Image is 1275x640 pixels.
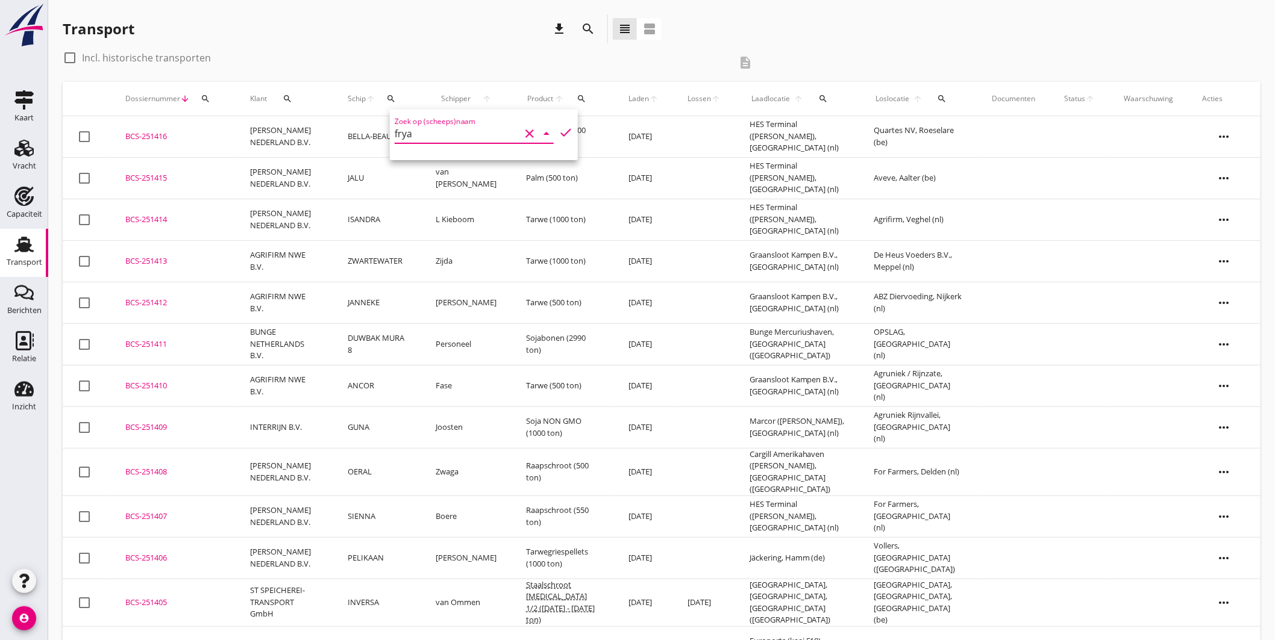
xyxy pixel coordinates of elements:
td: Cargill Amerikahaven ([PERSON_NAME]), [GEOGRAPHIC_DATA] ([GEOGRAPHIC_DATA]) [735,448,859,496]
td: AGRIFIRM NWE B.V. [236,240,333,282]
i: more_horiz [1208,328,1241,361]
td: Fase [421,365,512,406]
div: BCS-251405 [125,597,221,609]
div: BCS-251411 [125,338,221,350]
td: HES Terminal ([PERSON_NAME]), [GEOGRAPHIC_DATA] (nl) [735,199,859,240]
td: [DATE] [614,496,673,537]
div: Waarschuwing [1124,93,1174,104]
i: account_circle [12,606,36,630]
img: logo-small.a267ee39.svg [2,3,46,48]
i: arrow_upward [911,94,924,104]
td: BELLA-BEAU [333,116,421,158]
td: Graansloot Kampen B.V., [GEOGRAPHIC_DATA] (nl) [735,240,859,282]
div: BCS-251414 [125,214,221,226]
span: Laden [628,93,649,104]
i: more_horiz [1208,120,1241,154]
td: [PERSON_NAME] NEDERLAND B.V. [236,448,333,496]
i: more_horiz [1208,369,1241,403]
td: [DATE] [614,537,673,579]
td: OERAL [333,448,421,496]
div: BCS-251409 [125,421,221,433]
span: Dossiernummer [125,93,180,104]
td: De Heus Voeders B.V., Meppel (nl) [859,240,978,282]
td: Zwaga [421,448,512,496]
div: Kaart [14,114,34,122]
i: search [581,22,595,36]
td: Aveve, Aalter (be) [859,157,978,199]
span: Schip [348,93,366,104]
i: more_horiz [1208,541,1241,575]
td: Graansloot Kampen B.V., [GEOGRAPHIC_DATA] (nl) [735,282,859,323]
label: Incl. historische transporten [82,52,211,64]
i: arrow_upward [477,94,498,104]
td: ST SPEICHEREI-TRANSPORT GmbH [236,579,333,626]
div: BCS-251406 [125,552,221,564]
td: [PERSON_NAME] NEDERLAND B.V. [236,116,333,158]
td: [PERSON_NAME] NEDERLAND B.V. [236,157,333,199]
td: [DATE] [614,579,673,626]
div: Inzicht [12,403,36,411]
div: Transport [7,258,42,266]
td: Soja NON GMO (1000 ton) [512,406,614,448]
td: Agrifirm, Veghel (nl) [859,199,978,240]
i: view_agenda [642,22,657,36]
i: view_headline [618,22,632,36]
td: van [PERSON_NAME] [421,157,512,199]
i: clear [522,126,537,141]
div: Capaciteit [7,210,42,218]
span: Product [527,93,554,104]
i: search [386,94,396,104]
td: ABZ Diervoeding, Nijkerk (nl) [859,282,978,323]
td: PELIKAAN [333,537,421,579]
td: HES Terminal ([PERSON_NAME]), [GEOGRAPHIC_DATA] (nl) [735,116,859,158]
span: Loslocatie [874,93,911,104]
td: Quartes NV, Roeselare (be) [859,116,978,158]
div: BCS-251416 [125,131,221,143]
td: [DATE] [614,157,673,199]
i: arrow_upward [649,94,659,104]
i: more_horiz [1208,203,1241,237]
div: BCS-251412 [125,297,221,309]
td: JALU [333,157,421,199]
td: [DATE] [614,323,673,365]
div: Documenten [992,93,1036,104]
div: BCS-251415 [125,172,221,184]
i: arrow_upward [792,94,806,104]
td: [PERSON_NAME] [421,537,512,579]
span: Schipper [436,93,477,104]
td: [PERSON_NAME] NEDERLAND B.V. [236,199,333,240]
i: search [577,94,586,104]
td: L Kieboom [421,199,512,240]
span: Staalschroot [MEDICAL_DATA] 1/2 ([DATE] - [DATE] ton) [527,579,595,626]
td: Raapschroot (500 ton) [512,448,614,496]
i: arrow_downward [180,94,190,104]
td: Tarwe (1000 ton) [512,199,614,240]
td: [DATE] [614,448,673,496]
td: [DATE] [614,116,673,158]
i: search [818,94,828,104]
td: AGRIFIRM NWE B.V. [236,282,333,323]
td: [DATE] [614,365,673,406]
td: Raapschroot (550 ton) [512,496,614,537]
i: arrow_upward [1086,94,1095,104]
i: arrow_upward [554,94,565,104]
div: Acties [1203,93,1246,104]
td: Boere [421,496,512,537]
i: search [283,94,293,104]
td: AGRIFIRM NWE B.V. [236,365,333,406]
td: Graansloot Kampen B.V., [GEOGRAPHIC_DATA] (nl) [735,365,859,406]
td: INTERRIJN B.V. [236,406,333,448]
td: OPSLAG, [GEOGRAPHIC_DATA] (nl) [859,323,978,365]
td: [DATE] [614,199,673,240]
i: arrow_upward [366,94,375,104]
td: HES Terminal ([PERSON_NAME]), [GEOGRAPHIC_DATA] (nl) [735,496,859,537]
td: Vollers, [GEOGRAPHIC_DATA] ([GEOGRAPHIC_DATA]) [859,537,978,579]
td: Tarwe (500 ton) [512,365,614,406]
div: BCS-251407 [125,511,221,523]
div: BCS-251410 [125,380,221,392]
td: Tarwegriespellets (1000 ton) [512,537,614,579]
span: Status [1065,93,1086,104]
i: search [938,94,947,104]
td: Agruniek / Rijnzate, [GEOGRAPHIC_DATA] (nl) [859,365,978,406]
i: check [559,125,573,140]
